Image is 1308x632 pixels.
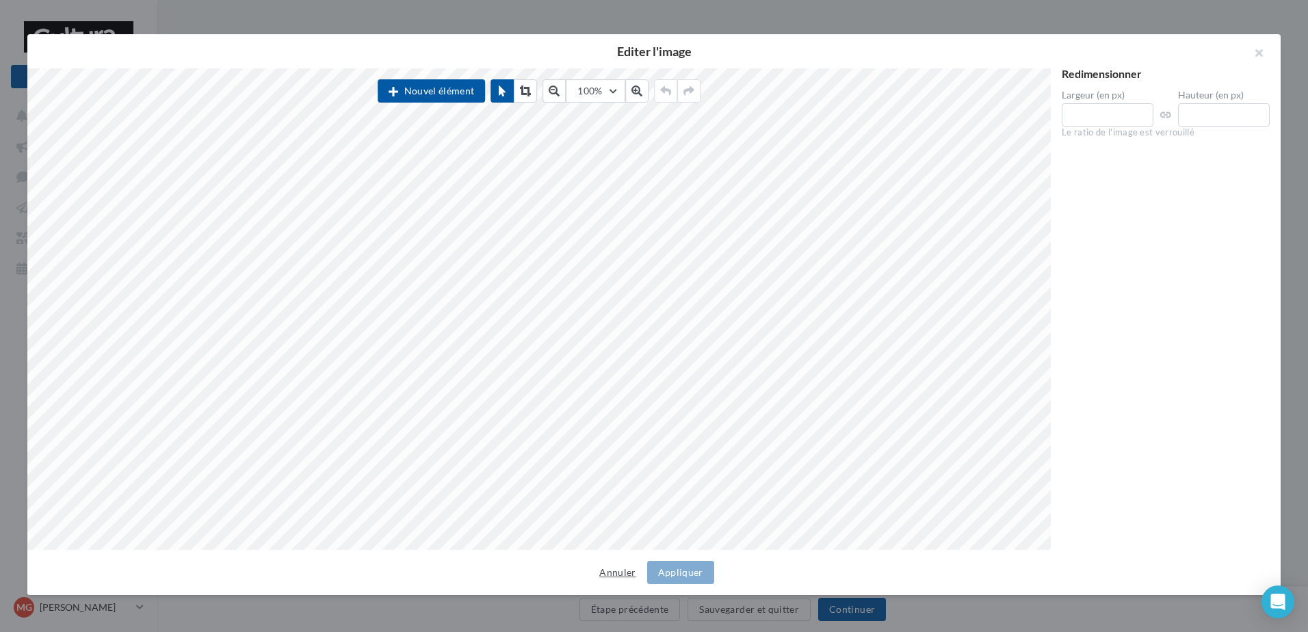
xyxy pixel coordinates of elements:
[1261,585,1294,618] div: Open Intercom Messenger
[1062,90,1153,100] label: Largeur (en px)
[647,561,714,584] button: Appliquer
[1178,90,1270,100] label: Hauteur (en px)
[566,79,625,103] button: 100%
[49,45,1259,57] h2: Editer l'image
[594,564,641,581] button: Annuler
[1062,68,1270,79] div: Redimensionner
[378,79,485,103] button: Nouvel élément
[1062,127,1270,139] div: Le ratio de l'image est verrouillé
